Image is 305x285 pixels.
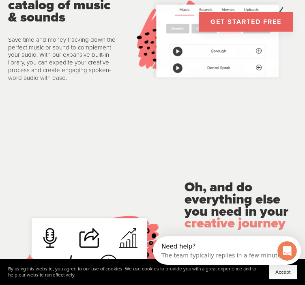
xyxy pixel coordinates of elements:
[9,7,133,13] div: Need help?
[9,13,133,22] div: The team typically replies in a few minutes.
[277,241,297,261] iframe: Intercom live chat
[8,266,261,278] p: By using this website, you agree to our use of cookies. We use cookies to provide you with a grea...
[153,236,301,265] iframe: Intercom live chat discovery launcher
[3,3,157,26] div: Open Intercom Messenger
[269,265,297,279] button: Accept
[8,36,120,82] p: Save time and money tracking down the perfect music or sound to complement your audio. With our e...
[275,269,291,275] span: Accept
[199,12,293,32] a: GET STARTED FREE
[185,215,286,231] span: creative journey
[185,181,297,229] p: Oh, and do everything else you need in your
